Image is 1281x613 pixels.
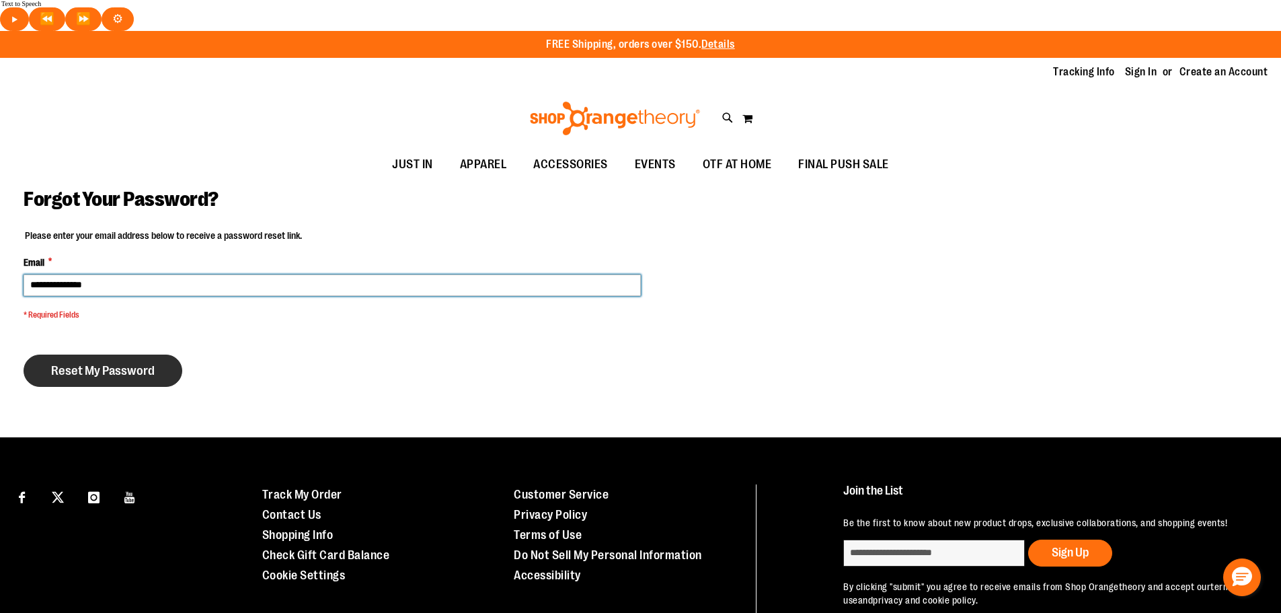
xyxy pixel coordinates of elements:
[873,595,978,606] a: privacy and cookie policy.
[843,580,1250,607] p: By clicking "submit" you agree to receive emails from Shop Orangetheory and accept our and
[514,488,609,501] a: Customer Service
[392,149,433,180] span: JUST IN
[843,581,1246,606] a: terms of use
[262,528,334,542] a: Shopping Info
[46,484,70,508] a: Visit our X page
[447,149,520,180] a: APPAREL
[1053,65,1115,79] a: Tracking Info
[514,508,587,521] a: Privacy Policy
[10,484,34,508] a: Visit our Facebook page
[1125,65,1157,79] a: Sign In
[24,229,303,242] legend: Please enter your email address below to receive a password reset link.
[843,516,1250,530] p: Be the first to know about new product drops, exclusive collaborations, and shopping events!
[703,149,772,180] span: OTF AT HOME
[520,149,621,180] a: ACCESSORIES
[843,540,1025,567] input: enter email
[635,149,676,180] span: EVENTS
[379,149,447,180] a: JUST IN
[1179,65,1268,79] a: Create an Account
[843,484,1250,509] h4: Join the List
[29,7,65,31] button: Previous
[1223,558,1261,596] button: Hello, have a question? Let’s chat.
[24,256,44,269] span: Email
[51,363,155,378] span: Reset My Password
[533,149,608,180] span: ACCESSORIES
[1028,540,1112,567] button: Sign Up
[24,310,641,321] span: * Required Fields
[514,569,581,582] a: Accessibility
[262,508,321,521] a: Contact Us
[798,149,889,180] span: FINAL PUSH SALE
[118,484,142,508] a: Visit our Youtube page
[528,102,702,135] img: Shop Orangetheory
[262,488,342,501] a: Track My Order
[82,484,106,508] a: Visit our Instagram page
[102,7,134,31] button: Settings
[514,548,702,562] a: Do Not Sell My Personal Information
[701,38,735,50] a: Details
[52,491,64,503] img: Twitter
[546,37,735,52] p: FREE Shipping, orders over $150.
[785,149,902,180] a: FINAL PUSH SALE
[24,355,182,387] button: Reset My Password
[24,188,219,211] span: Forgot Your Password?
[689,149,785,180] a: OTF AT HOME
[262,548,390,562] a: Check Gift Card Balance
[1052,546,1089,559] span: Sign Up
[460,149,507,180] span: APPAREL
[65,7,102,31] button: Forward
[262,569,346,582] a: Cookie Settings
[621,149,689,180] a: EVENTS
[514,528,582,542] a: Terms of Use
